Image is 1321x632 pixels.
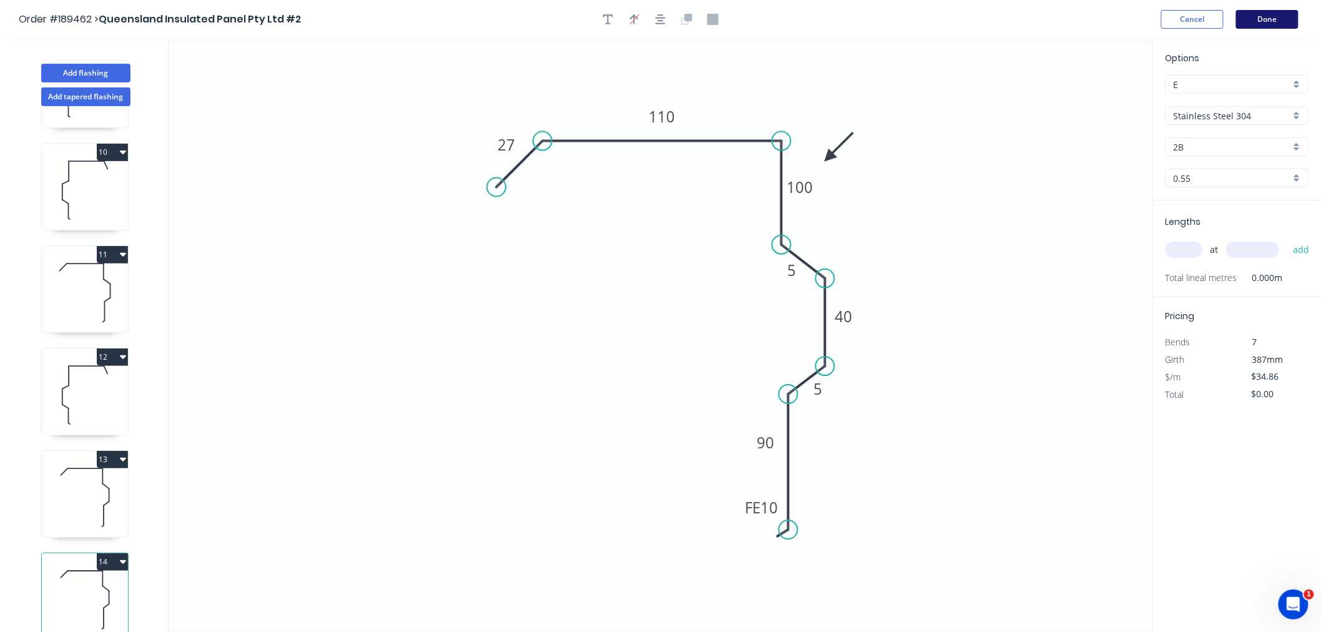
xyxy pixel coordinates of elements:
[1166,215,1201,228] span: Lengths
[1161,10,1224,29] button: Cancel
[1174,78,1290,91] input: Price level
[835,306,853,327] tspan: 40
[97,144,128,161] button: 10
[1236,10,1299,29] button: Done
[99,12,301,26] span: Queensland Insulated Panel Pty Ltd #2
[1166,353,1185,365] span: Girth
[1166,269,1237,287] span: Total lineal metres
[97,553,128,571] button: 14
[1166,336,1191,348] span: Bends
[1174,141,1290,154] input: Colour
[41,64,130,82] button: Add flashing
[1211,241,1219,259] span: at
[761,497,778,518] tspan: 10
[97,348,128,366] button: 12
[745,497,761,518] tspan: FE
[1252,353,1284,365] span: 387mm
[1304,590,1314,600] span: 1
[787,177,813,197] tspan: 100
[169,39,1153,632] svg: 0
[97,246,128,264] button: 11
[1166,52,1200,64] span: Options
[787,260,796,281] tspan: 5
[1166,388,1184,400] span: Total
[1174,109,1290,122] input: Material
[757,432,775,453] tspan: 90
[97,451,128,468] button: 13
[813,379,822,400] tspan: 5
[19,12,99,26] span: Order #189462 >
[1166,371,1181,383] span: $/m
[1252,336,1257,348] span: 7
[649,106,675,127] tspan: 110
[498,134,515,155] tspan: 27
[1174,172,1290,185] input: Thickness
[1237,269,1283,287] span: 0.000m
[41,87,130,106] button: Add tapered flashing
[1279,590,1309,620] iframe: Intercom live chat
[1287,239,1316,260] button: add
[1166,310,1195,322] span: Pricing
